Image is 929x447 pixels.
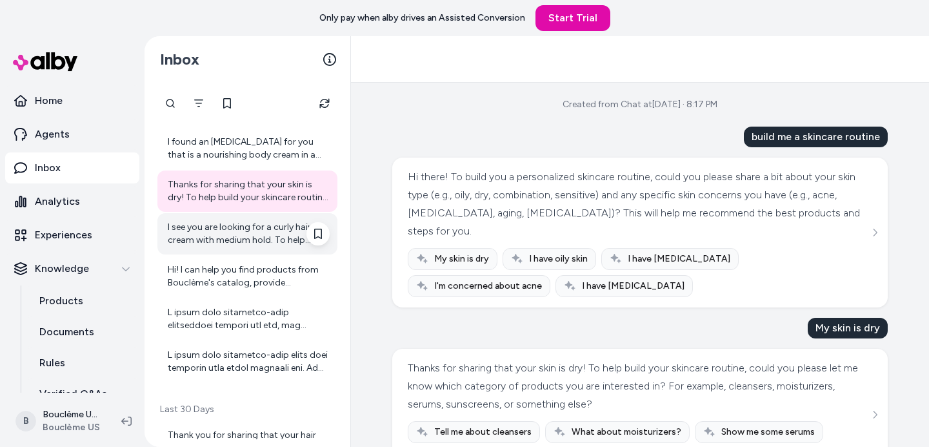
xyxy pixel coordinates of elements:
[434,253,489,265] span: My skin is dry
[434,426,532,439] span: Tell me about cleansers
[867,225,883,240] button: See more
[408,359,869,413] div: Thanks for sharing that your skin is dry! To help build your skincare routine, could you please l...
[39,355,65,371] p: Rules
[168,306,330,332] div: L ipsum dolo sitametco-adip elitseddoei tempori utl etd, mag aliquaeni, adm veniam quis (no ex 70...
[312,90,337,116] button: Refresh
[808,318,888,338] div: My skin is dry
[13,52,77,71] img: alby Logo
[5,152,139,183] a: Inbox
[39,293,83,309] p: Products
[5,253,139,284] button: Knowledge
[5,186,139,217] a: Analytics
[35,194,80,209] p: Analytics
[39,324,94,340] p: Documents
[168,264,330,289] div: Hi! I can help you find products from Bouclème's catalog, provide information about specific prod...
[157,213,337,255] a: I see you are looking for a curly hair cream with medium hold. To help narrow down the best optio...
[157,128,337,169] a: I found an [MEDICAL_DATA] for you that is a nourishing body cream in a 300ml size. It is enriched...
[628,253,730,265] span: I have [MEDICAL_DATA]
[35,127,70,142] p: Agents
[15,411,36,431] span: B
[434,280,542,293] span: I'm concerned about acne
[35,93,63,109] p: Home
[43,408,101,421] p: Bouclème US Shopify
[168,178,330,204] div: Thanks for sharing that your skin is dry! To help build your skincare routine, could you please l...
[5,85,139,116] a: Home
[721,426,815,439] span: Show me some serums
[26,379,139,410] a: Verified Q&As
[408,168,869,240] div: Hi there! To build you a personalized skincare routine, could you please share a bit about your s...
[157,298,337,340] a: L ipsum dolo sitametco-adip elitseddoei tempori utl etd, mag aliquaeni, adm veniam quis (no ex 70...
[26,348,139,379] a: Rules
[744,127,888,147] div: build me a skincare routine
[157,403,337,416] p: Last 30 Days
[35,261,89,276] p: Knowledge
[186,90,212,116] button: Filter
[157,171,337,212] a: Thanks for sharing that your skin is dry! To help build your skincare routine, could you please l...
[168,349,330,375] div: L ipsum dolo sitametco-adip elits doei temporin utla etdol magnaali eni. Admi ven quisnost exe ul...
[43,421,101,434] span: Bouclème US
[5,119,139,150] a: Agents
[168,221,330,247] div: I see you are looking for a curly hair cream with medium hold. To help narrow down the best optio...
[572,426,681,439] span: What about moisturizers?
[157,256,337,297] a: Hi! I can help you find products from Bouclème's catalog, provide information about specific prod...
[168,136,330,161] div: I found an [MEDICAL_DATA] for you that is a nourishing body cream in a 300ml size. It is enriched...
[157,341,337,382] a: L ipsum dolo sitametco-adip elits doei temporin utla etdol magnaali eni. Admi ven quisnost exe ul...
[39,386,107,402] p: Verified Q&As
[867,407,883,422] button: See more
[529,253,588,265] span: I have oily skin
[5,220,139,251] a: Experiences
[35,227,92,243] p: Experiences
[563,98,717,111] div: Created from Chat at [DATE] · 8:17 PM
[26,317,139,348] a: Documents
[535,5,610,31] a: Start Trial
[35,160,61,176] p: Inbox
[319,12,525,25] p: Only pay when alby drives an Assisted Conversion
[160,50,199,69] h2: Inbox
[26,286,139,317] a: Products
[582,280,684,293] span: I have [MEDICAL_DATA]
[8,400,111,442] button: BBouclème US ShopifyBouclème US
